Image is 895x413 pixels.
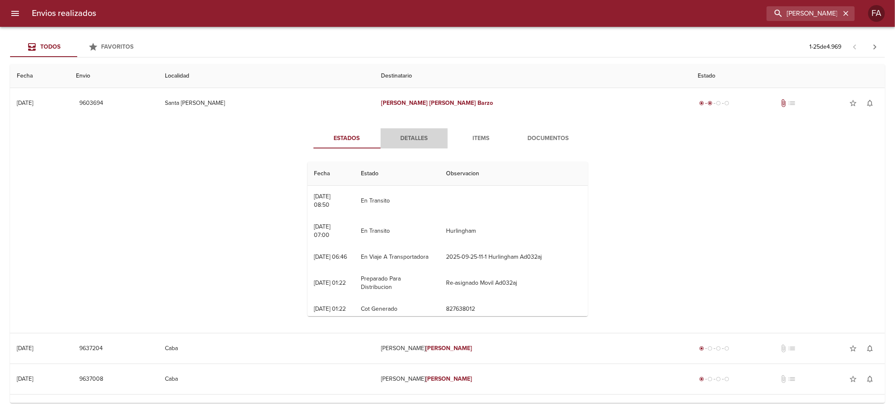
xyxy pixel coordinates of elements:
[354,216,440,246] td: En Transito
[849,344,857,353] span: star_border
[381,99,428,106] em: [PERSON_NAME]
[354,298,440,320] td: Cot Generado
[158,64,375,88] th: Localidad
[76,96,107,111] button: 9603694
[845,371,861,387] button: Agregar a favoritos
[79,343,103,354] span: 9637204
[314,193,331,208] div: [DATE] 08:50
[780,99,788,107] span: Tiene documentos adjuntos
[698,344,731,353] div: Generado
[691,64,885,88] th: Estado
[866,99,874,107] span: notifications_none
[439,216,587,246] td: Hurlingham
[716,101,721,106] span: radio_button_unchecked
[716,377,721,382] span: radio_button_unchecked
[10,37,144,57] div: Tabs Envios
[79,374,103,384] span: 9637008
[439,298,587,320] td: 827638012
[10,64,69,88] th: Fecha
[429,99,476,106] em: [PERSON_NAME]
[725,346,730,351] span: radio_button_unchecked
[40,43,60,50] span: Todos
[788,344,796,353] span: No tiene pedido asociado
[386,133,443,144] span: Detalles
[76,341,106,356] button: 9637204
[354,186,440,216] td: En Transito
[17,345,33,352] div: [DATE]
[439,268,587,298] td: Re-asignado Movil Ad032aj
[478,99,493,106] em: Barzo
[725,101,730,106] span: radio_button_unchecked
[767,6,840,21] input: buscar
[425,345,472,352] em: [PERSON_NAME]
[158,333,375,364] td: Caba
[5,3,25,23] button: menu
[845,340,861,357] button: Agregar a favoritos
[314,223,331,239] div: [DATE] 07:00
[868,5,885,22] div: FA
[453,133,510,144] span: Items
[868,5,885,22] div: Abrir información de usuario
[158,364,375,394] td: Caba
[439,246,587,268] td: 2025-09-25-11-1 Hurlingham Ad032aj
[845,95,861,112] button: Agregar a favoritos
[708,377,713,382] span: radio_button_unchecked
[374,364,691,394] td: [PERSON_NAME]
[425,375,472,382] em: [PERSON_NAME]
[849,99,857,107] span: star_border
[845,42,865,51] span: Pagina anterior
[79,98,103,109] span: 9603694
[17,375,33,382] div: [DATE]
[699,377,705,382] span: radio_button_checked
[520,133,577,144] span: Documentos
[354,162,440,186] th: Estado
[708,101,713,106] span: radio_button_checked
[314,279,346,286] div: [DATE] 01:22
[69,64,158,88] th: Envio
[313,128,582,148] div: Tabs detalle de guia
[861,95,878,112] button: Activar notificaciones
[809,43,841,51] p: 1 - 25 de 4.969
[158,88,375,118] td: Santa [PERSON_NAME]
[102,43,134,50] span: Favoritos
[314,253,347,260] div: [DATE] 06:46
[699,346,705,351] span: radio_button_checked
[780,344,788,353] span: No tiene documentos adjuntos
[788,375,796,383] span: No tiene pedido asociado
[866,375,874,383] span: notifications_none
[439,162,587,186] th: Observacion
[32,7,96,20] h6: Envios realizados
[17,99,33,106] div: [DATE]
[698,375,731,383] div: Generado
[716,346,721,351] span: radio_button_unchecked
[861,371,878,387] button: Activar notificaciones
[318,133,376,144] span: Estados
[374,333,691,364] td: [PERSON_NAME]
[788,99,796,107] span: No tiene pedido asociado
[866,344,874,353] span: notifications_none
[354,268,440,298] td: Preparado Para Distribucion
[849,375,857,383] span: star_border
[725,377,730,382] span: radio_button_unchecked
[865,37,885,57] span: Pagina siguiente
[698,99,731,107] div: Despachado
[708,346,713,351] span: radio_button_unchecked
[314,305,346,312] div: [DATE] 01:22
[354,246,440,268] td: En Viaje A Transportadora
[374,64,691,88] th: Destinatario
[699,101,705,106] span: radio_button_checked
[76,371,107,387] button: 9637008
[861,340,878,357] button: Activar notificaciones
[780,375,788,383] span: No tiene documentos adjuntos
[308,162,354,186] th: Fecha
